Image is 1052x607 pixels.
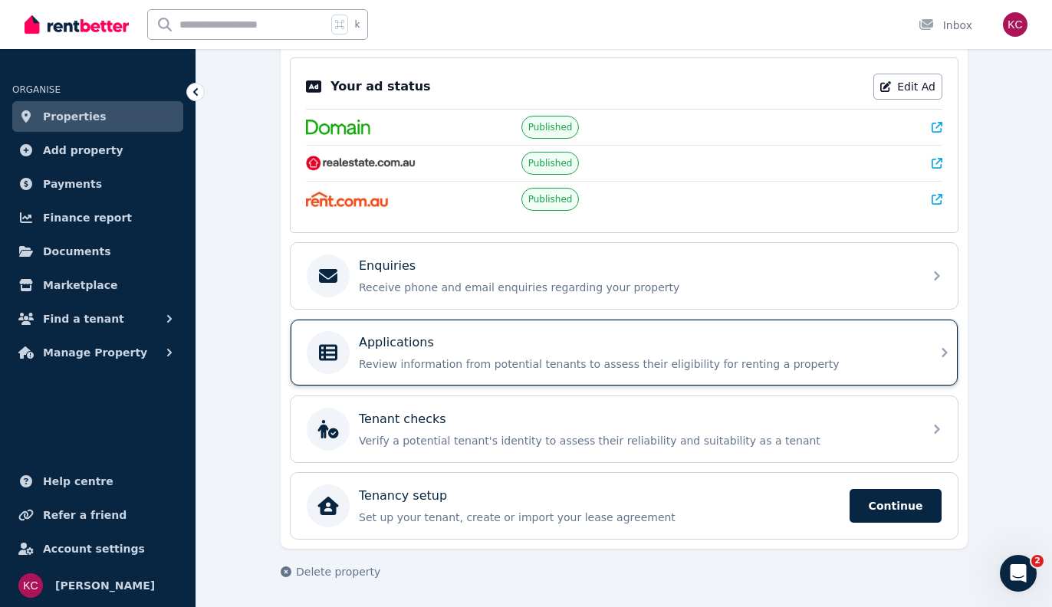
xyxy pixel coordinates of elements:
[296,564,380,579] span: Delete property
[330,77,430,96] p: Your ad status
[359,410,446,428] p: Tenant checks
[43,506,127,524] span: Refer a friend
[43,540,145,558] span: Account settings
[359,333,434,352] p: Applications
[291,320,958,386] a: ApplicationsReview information from potential tenants to assess their eligibility for renting a p...
[12,466,183,497] a: Help centre
[43,208,132,227] span: Finance report
[55,576,155,595] span: [PERSON_NAME]
[18,573,43,598] img: Kylie Cochrane
[291,243,958,309] a: EnquiriesReceive phone and email enquiries regarding your property
[43,276,117,294] span: Marketplace
[12,303,183,334] button: Find a tenant
[12,500,183,530] a: Refer a friend
[281,564,380,579] button: Delete property
[528,193,573,205] span: Published
[291,473,958,539] a: Tenancy setupSet up your tenant, create or import your lease agreementContinue
[12,337,183,368] button: Manage Property
[528,121,573,133] span: Published
[359,433,914,448] p: Verify a potential tenant's identity to assess their reliability and suitability as a tenant
[12,84,61,95] span: ORGANISE
[12,236,183,267] a: Documents
[1003,12,1027,37] img: Kylie Cochrane
[873,74,942,100] a: Edit Ad
[43,343,147,362] span: Manage Property
[25,13,129,36] img: RentBetter
[43,472,113,491] span: Help centre
[291,396,958,462] a: Tenant checksVerify a potential tenant's identity to assess their reliability and suitability as ...
[306,156,416,171] img: RealEstate.com.au
[12,135,183,166] a: Add property
[306,192,388,207] img: Rent.com.au
[43,310,124,328] span: Find a tenant
[12,270,183,300] a: Marketplace
[12,533,183,564] a: Account settings
[43,242,111,261] span: Documents
[359,510,840,525] p: Set up your tenant, create or import your lease agreement
[359,487,447,505] p: Tenancy setup
[354,18,360,31] span: k
[306,120,370,135] img: Domain.com.au
[1000,555,1037,592] iframe: Intercom live chat
[850,489,942,523] span: Continue
[919,18,972,33] div: Inbox
[359,356,914,372] p: Review information from potential tenants to assess their eligibility for renting a property
[528,157,573,169] span: Published
[12,202,183,233] a: Finance report
[359,280,914,295] p: Receive phone and email enquiries regarding your property
[43,175,102,193] span: Payments
[12,169,183,199] a: Payments
[1031,555,1044,567] span: 2
[12,101,183,132] a: Properties
[359,257,416,275] p: Enquiries
[43,107,107,126] span: Properties
[43,141,123,159] span: Add property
